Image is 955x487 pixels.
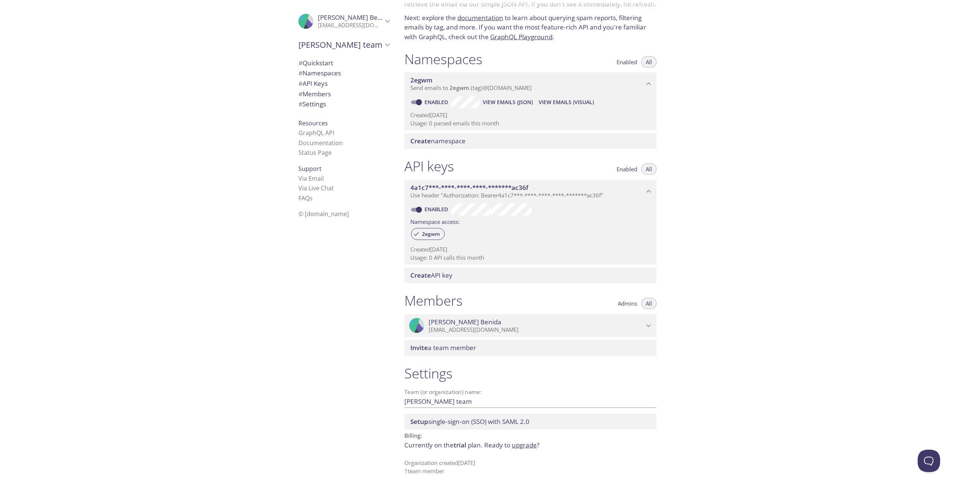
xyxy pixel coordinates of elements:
[298,139,343,147] a: Documentation
[484,441,539,449] span: Ready to ?
[292,35,395,54] div: Benedict's team
[292,58,395,68] div: Quickstart
[298,79,328,88] span: API Keys
[423,99,451,106] a: Enabled
[298,79,303,88] span: #
[298,59,333,67] span: Quickstart
[298,174,324,182] a: Via Email
[429,318,501,326] span: [PERSON_NAME] Benida
[404,440,657,450] p: Currently on the plan.
[417,231,444,237] span: 2egwm
[298,59,303,67] span: #
[404,268,657,283] div: Create API Key
[292,89,395,99] div: Members
[404,314,657,337] div: Benedict Benida
[404,51,482,68] h1: Namespaces
[539,98,594,107] span: View Emails (Visual)
[298,69,341,77] span: Namespaces
[410,343,428,352] span: Invite
[310,194,313,202] span: s
[298,90,331,98] span: Members
[423,206,451,213] a: Enabled
[512,441,537,449] a: upgrade
[292,99,395,109] div: Team Settings
[292,9,395,34] div: Benedict Benida
[480,96,536,108] button: View Emails (JSON)
[612,56,642,68] button: Enabled
[404,13,657,42] p: Next: explore the to learn about querying spam reports, filtering emails by tag, and more. If you...
[298,90,303,98] span: #
[641,298,657,309] button: All
[410,417,529,426] span: single-sign-on (SSO) with SAML 2.0
[298,100,303,108] span: #
[918,450,940,472] iframe: Help Scout Beacon - Open
[410,254,651,262] p: Usage: 0 API calls this month
[292,78,395,89] div: API Keys
[410,84,532,91] span: Send emails to . {tag} @[DOMAIN_NAME]
[404,414,657,430] div: Setup SSO
[404,72,657,96] div: 2egwm namespace
[410,137,466,145] span: namespace
[298,69,303,77] span: #
[404,133,657,149] div: Create namespace
[410,246,651,253] p: Created [DATE]
[429,326,644,334] p: [EMAIL_ADDRESS][DOMAIN_NAME]
[404,430,657,440] p: Billing:
[641,56,657,68] button: All
[410,76,432,84] span: 2egwm
[613,298,642,309] button: Admins
[410,417,428,426] span: Setup
[298,40,383,50] span: [PERSON_NAME] team
[410,271,453,280] span: API key
[404,389,482,395] label: Team (or organization) name:
[457,13,503,22] a: documentation
[490,32,552,41] a: GraphQL Playground
[483,98,533,107] span: View Emails (JSON)
[292,68,395,78] div: Namespaces
[298,184,334,192] a: Via Live Chat
[612,163,642,175] button: Enabled
[404,365,657,382] h1: Settings
[410,216,460,227] label: Namespace access:
[410,137,431,145] span: Create
[450,84,469,91] span: 2egwm
[641,163,657,175] button: All
[404,292,463,309] h1: Members
[410,111,651,119] p: Created [DATE]
[298,129,334,137] a: GraphQL API
[410,343,476,352] span: a team member
[298,100,326,108] span: Settings
[298,194,313,202] a: FAQ
[411,228,445,240] div: 2egwm
[410,271,431,280] span: Create
[404,340,657,356] div: Invite a team member
[298,149,332,157] a: Status Page
[536,96,597,108] button: View Emails (Visual)
[298,210,349,218] span: © [DOMAIN_NAME]
[454,441,466,449] span: trial
[404,459,657,475] p: Organization created [DATE] 1 team member
[298,119,328,127] span: Resources
[410,119,651,127] p: Usage: 0 parsed emails this month
[404,158,454,175] h1: API keys
[318,13,391,22] span: [PERSON_NAME] Benida
[318,22,383,29] p: [EMAIL_ADDRESS][DOMAIN_NAME]
[298,165,322,173] span: Support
